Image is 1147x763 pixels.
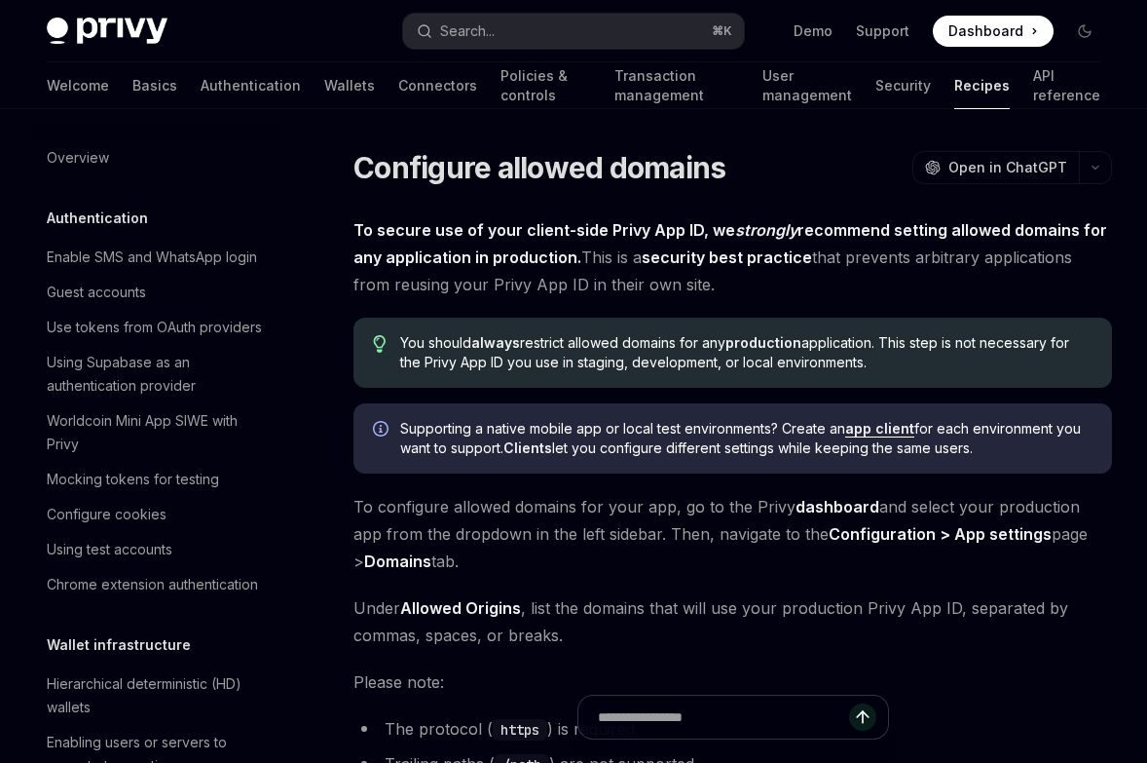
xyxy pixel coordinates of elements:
a: Use tokens from OAuth providers [31,310,280,345]
a: Basics [132,62,177,109]
div: Hierarchical deterministic (HD) wallets [47,672,269,719]
a: Guest accounts [31,275,280,310]
a: Enable SMS and WhatsApp login [31,240,280,275]
a: Dashboard [933,16,1054,47]
h1: Configure allowed domains [353,150,725,185]
a: Mocking tokens for testing [31,462,280,497]
span: This is a that prevents arbitrary applications from reusing your Privy App ID in their own site. [353,216,1112,298]
a: API reference [1033,62,1100,109]
h5: Authentication [47,207,148,230]
strong: dashboard [795,497,879,516]
a: Worldcoin Mini App SIWE with Privy [31,403,280,462]
a: Configure cookies [31,497,280,532]
a: Connectors [398,62,477,109]
button: Open in ChatGPT [912,151,1079,184]
span: Dashboard [948,21,1023,41]
div: Search... [440,19,495,43]
div: Use tokens from OAuth providers [47,316,262,339]
a: Recipes [954,62,1010,109]
input: Ask a question... [598,696,849,739]
a: Overview [31,140,280,175]
div: Mocking tokens for testing [47,468,219,491]
a: Policies & controls [500,62,591,109]
button: Send message [849,704,876,731]
button: Toggle dark mode [1069,16,1100,47]
a: Using test accounts [31,532,280,567]
span: Please note: [353,668,1112,696]
a: app client [845,420,914,438]
strong: Clients [503,439,552,456]
h5: Wallet infrastructure [47,633,191,657]
span: Under , list the domains that will use your production Privy App ID, separated by commas, spaces,... [353,594,1112,649]
a: Chrome extension authentication [31,567,280,602]
strong: production [725,334,801,351]
a: Authentication [201,62,301,109]
a: dashboard [795,497,879,517]
span: Supporting a native mobile app or local test environments? Create an for each environment you wan... [400,419,1092,458]
a: Hierarchical deterministic (HD) wallets [31,667,280,725]
div: Configure cookies [47,503,166,526]
div: Enable SMS and WhatsApp login [47,246,257,269]
a: Using Supabase as an authentication provider [31,345,280,403]
span: ⌘ K [712,23,732,39]
div: Using Supabase as an authentication provider [47,351,269,398]
a: Security [875,62,931,109]
a: User management [762,62,852,109]
span: To configure allowed domains for your app, go to the Privy and select your production app from th... [353,493,1112,575]
a: Transaction management [614,62,739,109]
span: You should restrict allowed domains for any application. This step is not necessary for the Privy... [400,333,1092,372]
button: Search...⌘K [403,14,744,49]
a: Support [856,21,909,41]
svg: Tip [373,335,387,353]
strong: Domains [364,552,431,571]
strong: To secure use of your client-side Privy App ID, we recommend setting allowed domains for any appl... [353,220,1107,267]
strong: always [471,334,520,351]
a: Demo [794,21,832,41]
a: Wallets [324,62,375,109]
strong: Configuration > App settings [829,524,1052,544]
span: Open in ChatGPT [948,158,1067,177]
div: Guest accounts [47,281,146,304]
div: Using test accounts [47,538,172,561]
svg: Info [373,421,392,440]
div: Overview [47,146,109,170]
a: Welcome [47,62,109,109]
strong: security best practice [642,248,812,267]
strong: Allowed Origins [400,598,521,618]
em: strongly [735,220,797,240]
img: dark logo [47,18,167,45]
div: Chrome extension authentication [47,573,258,596]
div: Worldcoin Mini App SIWE with Privy [47,409,269,456]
